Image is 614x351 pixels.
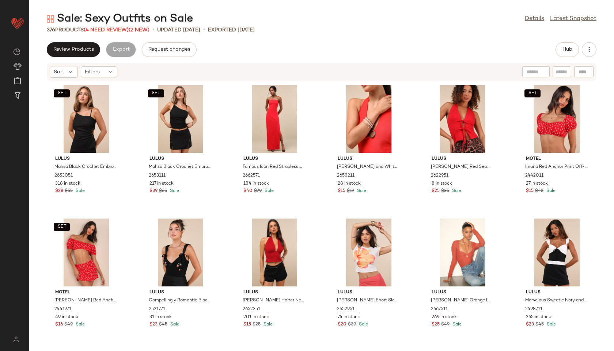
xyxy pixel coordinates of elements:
[152,26,154,34] span: •
[338,188,345,194] span: $15
[148,47,190,53] span: Request changes
[54,223,70,231] button: SET
[144,85,217,153] img: 2653111_02_front.jpg
[526,289,588,296] span: Lulus
[142,42,197,57] button: Request changes
[55,188,63,194] span: $28
[243,156,306,162] span: Lulus
[338,156,400,162] span: Lulus
[451,322,462,327] span: Sale
[338,181,361,187] span: 28 in stock
[525,173,543,179] span: 2442011
[432,314,457,321] span: 269 in stock
[238,219,311,286] img: 2652351_02_front.jpg
[54,173,73,179] span: 2653051
[208,26,255,34] p: Exported [DATE]
[243,173,260,179] span: 2662571
[169,322,179,327] span: Sale
[243,289,306,296] span: Lulus
[54,164,117,170] span: Mahsa Black Crochet Embroidered Asymmetrical Tank Top
[243,321,251,328] span: $15
[10,16,25,31] img: heart_red.DM2ytmEG.svg
[545,189,556,193] span: Sale
[243,314,269,321] span: 201 in stock
[535,321,544,328] span: $45
[526,314,551,321] span: 265 in stock
[64,321,73,328] span: $49
[238,85,311,153] img: 12763381_2662571.jpg
[151,91,160,96] span: SET
[526,321,534,328] span: $23
[149,306,165,313] span: 2521771
[432,289,494,296] span: Lulus
[431,297,493,304] span: [PERSON_NAME] Orange Long Sleeve Halter Sweater Top
[525,306,542,313] span: 2498711
[149,156,212,162] span: Lulus
[85,68,100,76] span: Filters
[149,164,211,170] span: Mahsa Black Crochet Embroidered High-Rise Mini Skirt
[55,314,78,321] span: 49 in stock
[263,189,274,193] span: Sale
[432,321,440,328] span: $25
[149,289,212,296] span: Lulus
[526,188,534,194] span: $15
[337,297,399,304] span: [PERSON_NAME] Short Sleeve Cropped Hibiscus Graphic Tee
[47,42,100,57] button: Review Products
[441,321,450,328] span: $49
[55,289,117,296] span: Motel
[148,89,164,97] button: SET
[149,321,158,328] span: $23
[525,15,544,23] a: Details
[47,26,149,34] div: Products
[74,322,85,327] span: Sale
[47,15,54,23] img: svg%3e
[149,188,158,194] span: $39
[562,47,572,53] span: Hub
[254,188,262,194] span: $79
[337,306,355,313] span: 2652951
[57,224,66,229] span: SET
[356,189,366,193] span: Sale
[525,297,587,304] span: Marvelous Sweetie Ivory and Black Lace Ruffled Bow Bodysuit
[332,85,406,153] img: 12711541_2658211.jpg
[243,181,269,187] span: 184 in stock
[129,27,149,33] span: (2 New)
[243,188,253,194] span: $40
[168,189,179,193] span: Sale
[426,85,500,153] img: 12570121_2622951.jpg
[337,173,355,179] span: 2658211
[54,306,71,313] span: 2441971
[149,173,166,179] span: 2653111
[253,321,261,328] span: $25
[55,181,80,187] span: 318 in stock
[157,26,200,34] p: updated [DATE]
[149,314,172,321] span: 31 in stock
[545,322,556,327] span: Sale
[431,164,493,170] span: [PERSON_NAME] Red Seamed Tie-Front Halter Top
[535,188,543,194] span: $42
[431,306,448,313] span: 2667511
[524,89,541,97] button: SET
[65,188,73,194] span: $55
[432,181,452,187] span: 8 in stock
[528,91,537,96] span: SET
[159,321,167,328] span: $45
[54,89,70,97] button: SET
[49,219,123,286] img: 11896641_2441971.jpg
[338,314,360,321] span: 74 in stock
[54,68,64,76] span: Sort
[13,48,20,55] img: svg%3e
[338,289,400,296] span: Lulus
[525,164,587,170] span: Imuna Red Anchor Print Off-the-Shoulder Crop Top
[556,42,579,57] button: Hub
[550,15,596,23] a: Latest Snapshot
[347,188,354,194] span: $19
[431,173,448,179] span: 2622951
[74,189,85,193] span: Sale
[243,297,305,304] span: [PERSON_NAME] Halter Neck Top
[520,219,594,286] img: 11947041_2498711.jpg
[55,156,117,162] span: Lulus
[55,321,63,328] span: $16
[337,164,399,170] span: [PERSON_NAME] and White Beaded Five-Piece Bracelet Set
[149,297,211,304] span: Compellingly Romantic Black Mesh Embroidered Floral Bow Bodysuit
